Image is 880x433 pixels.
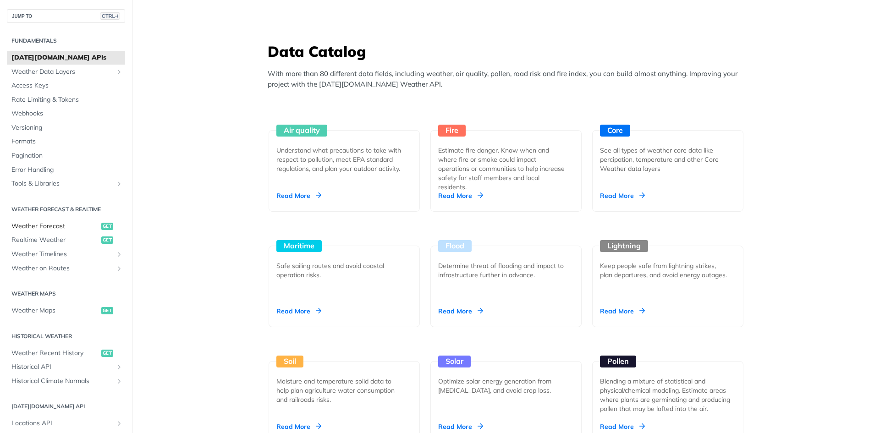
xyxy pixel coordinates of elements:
span: Weather on Routes [11,264,113,273]
span: Webhooks [11,109,123,118]
button: Show subpages for Historical Climate Normals [115,378,123,385]
button: Show subpages for Weather on Routes [115,265,123,272]
div: See all types of weather core data like percipation, temperature and other Core Weather data layers [600,146,728,173]
a: Rate Limiting & Tokens [7,93,125,107]
span: get [101,307,113,314]
a: Weather on RoutesShow subpages for Weather on Routes [7,262,125,275]
div: Read More [438,307,483,316]
a: Flood Determine threat of flooding and impact to infrastructure further in advance. Read More [427,212,585,327]
div: Determine threat of flooding and impact to infrastructure further in advance. [438,261,566,280]
button: Show subpages for Weather Data Layers [115,68,123,76]
div: Read More [276,307,321,316]
div: Pollen [600,356,636,367]
span: Error Handling [11,165,123,175]
div: Moisture and temperature solid data to help plan agriculture water consumption and railroads risks. [276,377,405,404]
button: Show subpages for Tools & Libraries [115,180,123,187]
a: Locations APIShow subpages for Locations API [7,417,125,430]
a: Weather Mapsget [7,304,125,318]
a: Historical APIShow subpages for Historical API [7,360,125,374]
span: [DATE][DOMAIN_NAME] APIs [11,53,123,62]
a: Historical Climate NormalsShow subpages for Historical Climate Normals [7,374,125,388]
span: CTRL-/ [100,12,120,20]
h2: [DATE][DOMAIN_NAME] API [7,402,125,411]
span: Realtime Weather [11,236,99,245]
span: Versioning [11,123,123,132]
div: Understand what precautions to take with respect to pollution, meet EPA standard regulations, and... [276,146,405,173]
a: Maritime Safe sailing routes and avoid coastal operation risks. Read More [265,212,423,327]
h2: Historical Weather [7,332,125,340]
div: Safe sailing routes and avoid coastal operation risks. [276,261,405,280]
div: Optimize solar energy generation from [MEDICAL_DATA], and avoid crop loss. [438,377,566,395]
a: Pagination [7,149,125,163]
a: Access Keys [7,79,125,93]
a: Formats [7,135,125,148]
div: Keep people safe from lightning strikes, plan departures, and avoid energy outages. [600,261,728,280]
div: Read More [600,307,645,316]
div: Read More [438,191,483,200]
div: Fire [438,125,466,137]
button: Show subpages for Locations API [115,420,123,427]
div: Soil [276,356,303,367]
a: Fire Estimate fire danger. Know when and where fire or smoke could impact operations or communiti... [427,96,585,212]
span: get [101,350,113,357]
a: Lightning Keep people safe from lightning strikes, plan departures, and avoid energy outages. Rea... [588,212,747,327]
span: Locations API [11,419,113,428]
div: Read More [600,422,645,431]
div: Solar [438,356,471,367]
span: Weather Maps [11,306,99,315]
span: Historical Climate Normals [11,377,113,386]
span: Weather Recent History [11,349,99,358]
span: Pagination [11,151,123,160]
div: Lightning [600,240,648,252]
button: Show subpages for Weather Timelines [115,251,123,258]
h3: Data Catalog [268,41,749,61]
h2: Weather Forecast & realtime [7,205,125,214]
button: JUMP TOCTRL-/ [7,9,125,23]
a: Error Handling [7,163,125,177]
div: Read More [438,422,483,431]
div: Read More [276,422,321,431]
div: Blending a mixture of statistical and physical/chemical modeling. Estimate areas where plants are... [600,377,736,413]
span: Weather Data Layers [11,67,113,77]
span: Weather Timelines [11,250,113,259]
a: Versioning [7,121,125,135]
span: Access Keys [11,81,123,90]
h2: Weather Maps [7,290,125,298]
span: Formats [11,137,123,146]
div: Flood [438,240,472,252]
span: Historical API [11,362,113,372]
span: Tools & Libraries [11,179,113,188]
span: get [101,236,113,244]
div: Core [600,125,630,137]
a: Weather Data LayersShow subpages for Weather Data Layers [7,65,125,79]
div: Read More [600,191,645,200]
a: [DATE][DOMAIN_NAME] APIs [7,51,125,65]
button: Show subpages for Historical API [115,363,123,371]
a: Tools & LibrariesShow subpages for Tools & Libraries [7,177,125,191]
span: get [101,223,113,230]
a: Weather Recent Historyget [7,346,125,360]
a: Realtime Weatherget [7,233,125,247]
a: Weather Forecastget [7,219,125,233]
div: Estimate fire danger. Know when and where fire or smoke could impact operations or communities to... [438,146,566,192]
div: Read More [276,191,321,200]
h2: Fundamentals [7,37,125,45]
a: Core See all types of weather core data like percipation, temperature and other Core Weather data... [588,96,747,212]
span: Weather Forecast [11,222,99,231]
span: Rate Limiting & Tokens [11,95,123,104]
p: With more than 80 different data fields, including weather, air quality, pollen, road risk and fi... [268,69,749,89]
a: Webhooks [7,107,125,121]
div: Air quality [276,125,327,137]
div: Maritime [276,240,322,252]
a: Weather TimelinesShow subpages for Weather Timelines [7,247,125,261]
a: Air quality Understand what precautions to take with respect to pollution, meet EPA standard regu... [265,96,423,212]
